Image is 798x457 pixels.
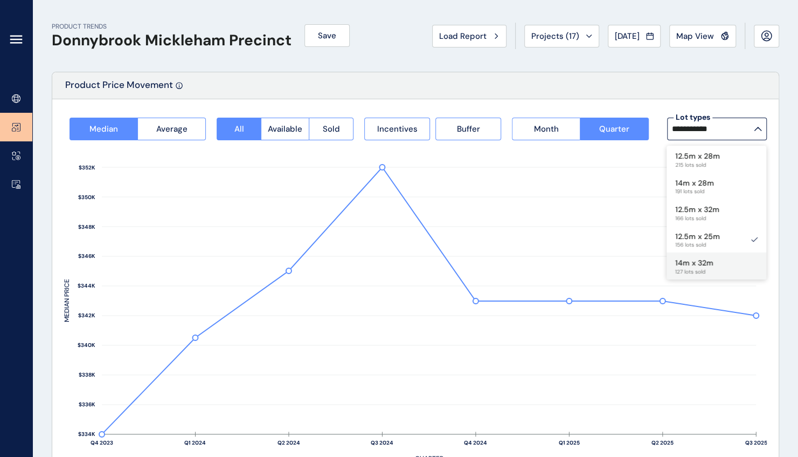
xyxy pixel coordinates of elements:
button: Average [137,118,206,140]
text: $338K [79,372,95,379]
p: 14m x 28m [675,178,714,189]
label: Lot types [674,112,712,123]
button: Quarter [580,118,648,140]
span: Quarter [599,124,629,134]
button: [DATE] [608,25,661,47]
span: Median [89,124,118,134]
button: Sold [309,118,353,140]
h1: Donnybrook Mickleham Precinct [52,31,292,50]
span: Incentives [377,124,417,134]
text: Q2 2024 [277,439,300,446]
text: Q4 2023 [91,439,113,446]
button: Projects (17) [524,25,599,47]
button: Incentives [364,118,430,140]
button: Load Report [432,25,506,47]
text: $340K [78,342,95,349]
text: Q3 2024 [371,439,393,446]
p: 14m x 32m [675,258,713,269]
text: $352K [79,164,95,171]
span: Map View [676,31,714,42]
p: Product Price Movement [65,79,173,99]
p: 12.5m x 25m [675,231,720,242]
button: Median [70,118,137,140]
button: Buffer [435,118,501,140]
text: MEDIAN PRICE [63,279,71,323]
text: $342K [78,312,95,319]
button: Map View [669,25,736,47]
button: Available [261,118,309,140]
text: $336K [79,401,95,408]
span: Load Report [439,31,487,42]
text: $346K [78,253,95,260]
p: 12.5m x 32m [675,204,719,215]
span: Month [533,124,558,134]
text: Q1 2024 [184,439,206,446]
span: 215 lots sold [675,162,720,168]
span: Save [318,30,336,41]
text: $348K [78,223,95,230]
text: $350K [78,194,95,201]
button: Save [304,24,350,47]
span: Average [156,124,188,134]
p: 12.5m x 28m [675,151,720,162]
span: 127 lots sold [675,269,713,275]
span: Sold [323,124,340,134]
span: [DATE] [615,31,640,42]
text: $334K [78,431,95,438]
text: Q2 2025 [651,439,674,446]
span: 191 lots sold [675,188,714,195]
button: Month [512,118,580,140]
span: All [234,124,244,134]
text: Q4 2024 [464,439,487,446]
button: All [217,118,261,140]
p: PRODUCT TRENDS [52,22,292,31]
span: Available [268,124,302,134]
text: Q3 2025 [745,439,767,446]
text: $344K [78,283,95,290]
span: 166 lots sold [675,215,719,222]
text: Q1 2025 [559,439,580,446]
span: Projects ( 17 ) [531,31,579,42]
span: Buffer [456,124,480,134]
span: 156 lots sold [675,242,720,248]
